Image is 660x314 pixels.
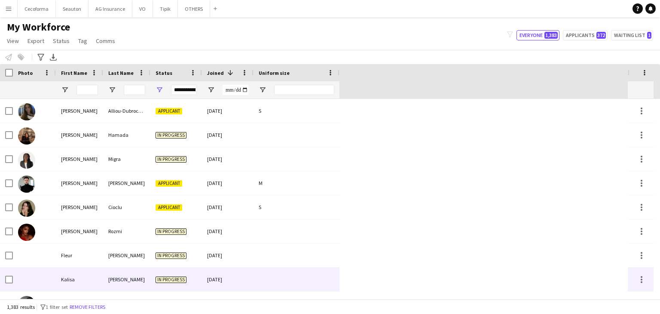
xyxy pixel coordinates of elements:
span: S [259,108,261,114]
span: Status [53,37,70,45]
span: Photo [18,70,33,76]
app-action-btn: Advanced filters [36,52,46,62]
button: OTHERS [178,0,210,17]
span: 1 filter set [46,304,68,310]
span: 1,383 [544,32,558,39]
span: Tag [78,37,87,45]
div: Kalisa [56,268,103,291]
button: Waiting list1 [611,30,653,40]
div: [DATE] [202,123,254,147]
span: Applicant [156,108,182,114]
span: Applicant [156,180,182,187]
div: [DATE] [202,243,254,267]
div: [DATE] [202,99,254,123]
div: Migra [103,147,150,171]
span: In progress [156,228,186,235]
span: View [7,37,19,45]
div: [PERSON_NAME] [103,268,150,291]
button: Cecoforma [18,0,56,17]
div: Fleur [56,243,103,267]
span: S [259,204,261,210]
span: Uniform size [259,70,290,76]
button: Open Filter Menu [156,86,163,94]
button: Remove filters [68,302,107,312]
span: First Name [61,70,87,76]
div: Rozmi [103,219,150,243]
img: Emma Migra [18,151,35,169]
div: [PERSON_NAME] [56,171,103,195]
div: [DATE] [202,147,254,171]
div: [PERSON_NAME] [56,219,103,243]
img: Federico Favia [18,175,35,193]
span: M [259,180,263,186]
span: 1 [647,32,651,39]
span: Status [156,70,172,76]
div: [DATE] [202,195,254,219]
button: Seauton [56,0,89,17]
button: VO [132,0,153,17]
button: AG Insurance [89,0,132,17]
div: [PERSON_NAME] [56,195,103,219]
span: Applicant [156,204,182,211]
a: Status [49,35,73,46]
img: Davina Rozmi [18,224,35,241]
img: Ana-Maria Cioclu [18,200,35,217]
div: [PERSON_NAME] [103,171,150,195]
input: Last Name Filter Input [124,85,145,95]
input: Joined Filter Input [223,85,248,95]
img: Anne Alliou-Dubrocard [18,103,35,120]
span: My Workforce [7,21,70,34]
span: Last Name [108,70,134,76]
div: Hamada [103,123,150,147]
span: In progress [156,156,186,163]
a: Comms [92,35,119,46]
span: In progress [156,277,186,283]
div: [DATE] [202,171,254,195]
div: Cioclu [103,195,150,219]
span: Export [27,37,44,45]
div: [PERSON_NAME] [56,123,103,147]
span: 372 [596,32,606,39]
button: Everyone1,383 [516,30,559,40]
input: Uniform size Filter Input [274,85,334,95]
span: In progress [156,132,186,139]
img: Louise Flemings [18,296,35,313]
span: Comms [96,37,115,45]
a: View [3,35,22,46]
button: Tipik [153,0,178,17]
div: [DATE] [202,268,254,291]
div: [DATE] [202,219,254,243]
button: Open Filter Menu [108,86,116,94]
button: Open Filter Menu [61,86,69,94]
div: [PERSON_NAME] [56,99,103,123]
button: Applicants372 [563,30,608,40]
input: First Name Filter Input [76,85,98,95]
button: Open Filter Menu [259,86,266,94]
span: In progress [156,252,186,259]
a: Tag [75,35,91,46]
img: Aya Hamada [18,127,35,145]
a: Export [24,35,48,46]
button: Open Filter Menu [207,86,215,94]
app-action-btn: Export XLSX [48,52,58,62]
span: Joined [207,70,224,76]
div: [PERSON_NAME] [56,147,103,171]
div: [PERSON_NAME] [103,243,150,267]
div: Alliou-Dubrocard [103,99,150,123]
